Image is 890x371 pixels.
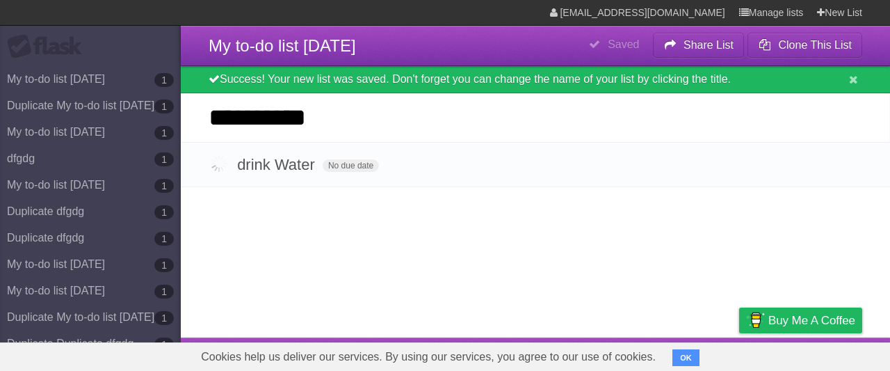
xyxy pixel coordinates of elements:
[181,66,890,93] div: Success! Your new list was saved. Don't forget you can change the name of your list by clicking t...
[154,338,174,352] b: 1
[600,341,656,368] a: Developers
[154,205,174,219] b: 1
[154,258,174,272] b: 1
[7,34,90,59] div: Flask
[608,38,639,50] b: Saved
[154,100,174,113] b: 1
[154,311,174,325] b: 1
[154,73,174,87] b: 1
[187,343,670,371] span: Cookies help us deliver our services. By using our services, you agree to our use of cookies.
[775,341,862,368] a: Suggest a feature
[154,285,174,299] b: 1
[554,341,583,368] a: About
[739,308,862,333] a: Buy me a coffee
[154,232,174,246] b: 1
[746,308,765,332] img: Buy me a coffee
[209,36,356,55] span: My to-do list [DATE]
[672,349,699,366] button: OK
[768,308,855,333] span: Buy me a coffee
[683,39,734,51] b: Share List
[209,153,229,174] label: Done
[154,152,174,166] b: 1
[154,126,174,140] b: 1
[237,156,318,173] span: drink Water
[323,159,379,172] span: No due date
[674,341,704,368] a: Terms
[154,179,174,193] b: 1
[778,39,852,51] b: Clone This List
[653,33,745,58] button: Share List
[747,33,862,58] button: Clone This List
[721,341,757,368] a: Privacy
